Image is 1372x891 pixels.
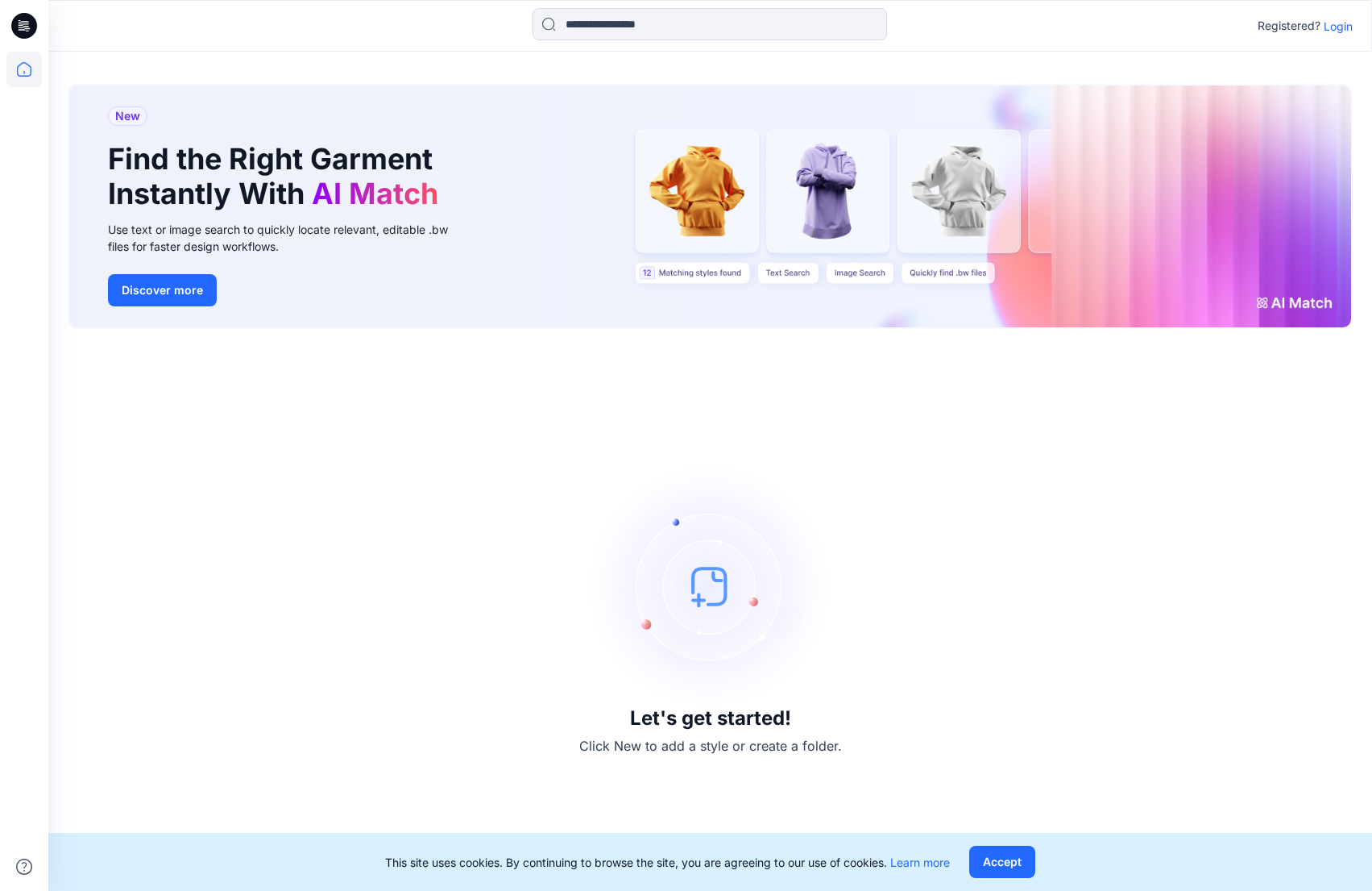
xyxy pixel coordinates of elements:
[890,856,950,869] a: Learn more
[630,707,791,730] h3: Let's get started!
[108,274,217,306] button: Discover more
[1258,16,1320,35] p: Registered?
[385,854,950,871] p: This site uses cookies. By continuing to browse the site, you are agreeing to our use of cookies.
[108,142,446,211] h1: Find the Right Garment Instantly With
[1324,18,1353,35] p: Login
[579,736,842,756] p: Click New to add a style or create a folder.
[590,465,831,707] img: empty-state-image.svg
[312,176,438,211] span: AI Match
[969,846,1035,878] button: Accept
[108,221,470,255] div: Use text or image search to quickly locate relevant, editable .bw files for faster design workflows.
[115,106,140,126] span: New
